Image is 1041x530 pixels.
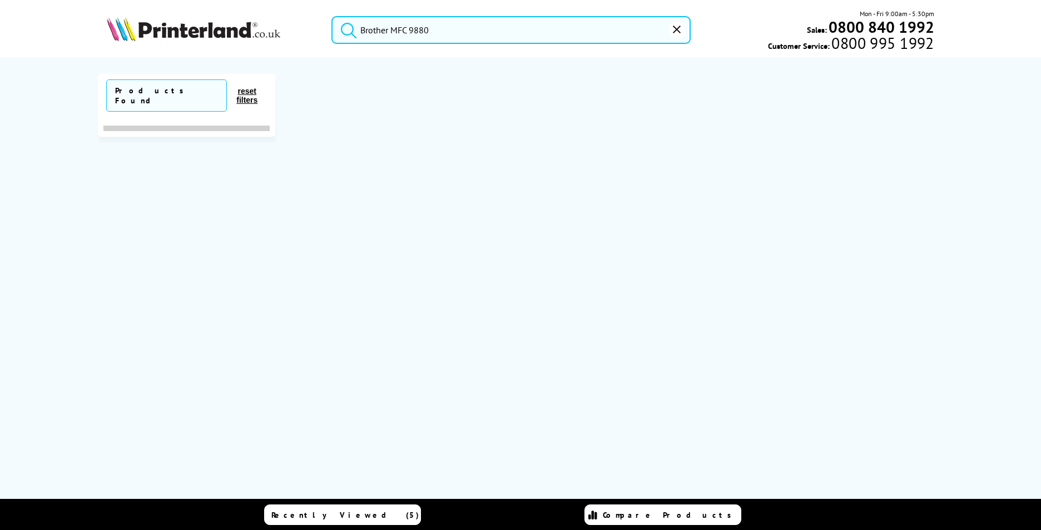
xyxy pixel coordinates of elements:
[827,22,934,32] a: 0800 840 1992
[227,86,267,105] button: reset filters
[264,504,421,525] a: Recently Viewed (5)
[829,17,934,37] b: 0800 840 1992
[331,16,691,44] input: Search produ
[603,510,737,520] span: Compare Products
[107,17,280,41] img: Printerland Logo
[107,17,318,43] a: Printerland Logo
[860,8,934,19] span: Mon - Fri 9:00am - 5:30pm
[807,24,827,35] span: Sales:
[830,38,934,48] span: 0800 995 1992
[115,86,221,106] div: Products Found
[768,38,934,51] span: Customer Service:
[584,504,741,525] a: Compare Products
[271,510,419,520] span: Recently Viewed (5)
